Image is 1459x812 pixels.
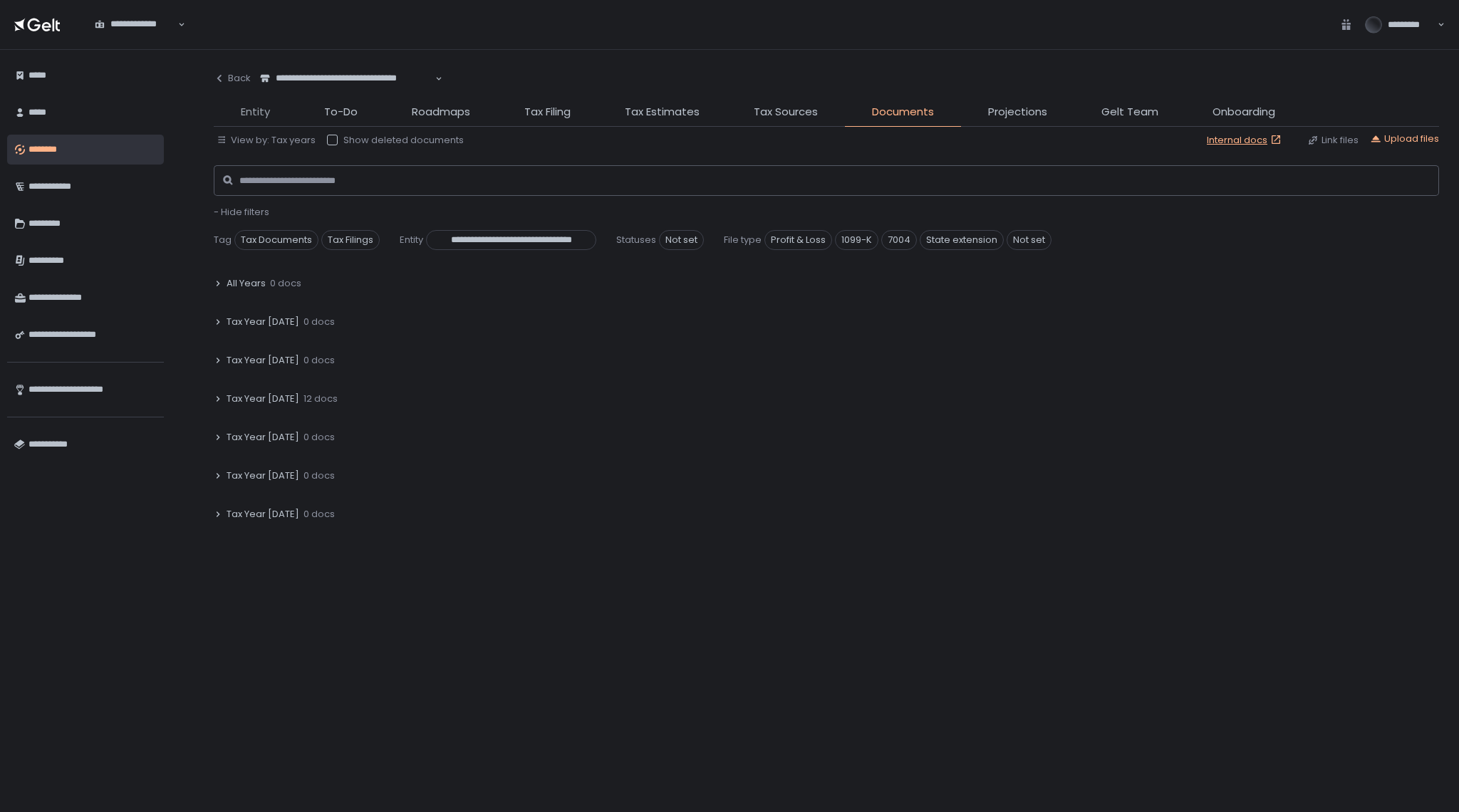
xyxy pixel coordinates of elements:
span: Tax Documents [234,230,318,250]
span: Entity [400,234,423,246]
button: Upload files [1370,132,1439,145]
span: Not set [1007,230,1052,250]
span: Statuses [616,234,656,246]
span: Documents [872,104,934,120]
span: All Years [227,277,266,290]
span: 1099-K [835,230,878,250]
span: Tax Year [DATE] [227,431,299,444]
span: Entity [241,104,270,120]
span: Projections [988,104,1047,120]
span: To-Do [324,104,358,120]
button: View by: Tax years [217,134,316,147]
input: Search for option [95,31,177,45]
button: Back [214,64,251,93]
span: Not set [659,230,704,250]
span: Tax Year [DATE] [227,392,299,405]
a: Internal docs [1207,134,1284,147]
span: 0 docs [303,508,335,521]
button: - Hide filters [214,206,269,219]
span: Tax Year [DATE] [227,469,299,482]
span: Tax Estimates [625,104,700,120]
span: File type [724,234,762,246]
span: 0 docs [303,431,335,444]
span: Tax Year [DATE] [227,316,299,328]
input: Search for option [260,85,434,99]
span: Gelt Team [1101,104,1158,120]
span: Tax Year [DATE] [227,354,299,367]
div: Back [214,72,251,85]
span: 7004 [881,230,917,250]
span: Roadmaps [412,104,470,120]
span: 0 docs [303,316,335,328]
div: Search for option [251,64,442,94]
span: 12 docs [303,392,338,405]
span: 0 docs [270,277,301,290]
span: 0 docs [303,469,335,482]
span: Onboarding [1213,104,1275,120]
div: Search for option [85,10,185,40]
span: Tax Year [DATE] [227,508,299,521]
span: Tax Sources [754,104,818,120]
span: Profit & Loss [764,230,832,250]
span: Tax Filing [524,104,571,120]
span: 0 docs [303,354,335,367]
span: Tax Filings [321,230,380,250]
span: State extension [920,230,1004,250]
span: Tag [214,234,232,246]
button: Link files [1307,134,1359,147]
